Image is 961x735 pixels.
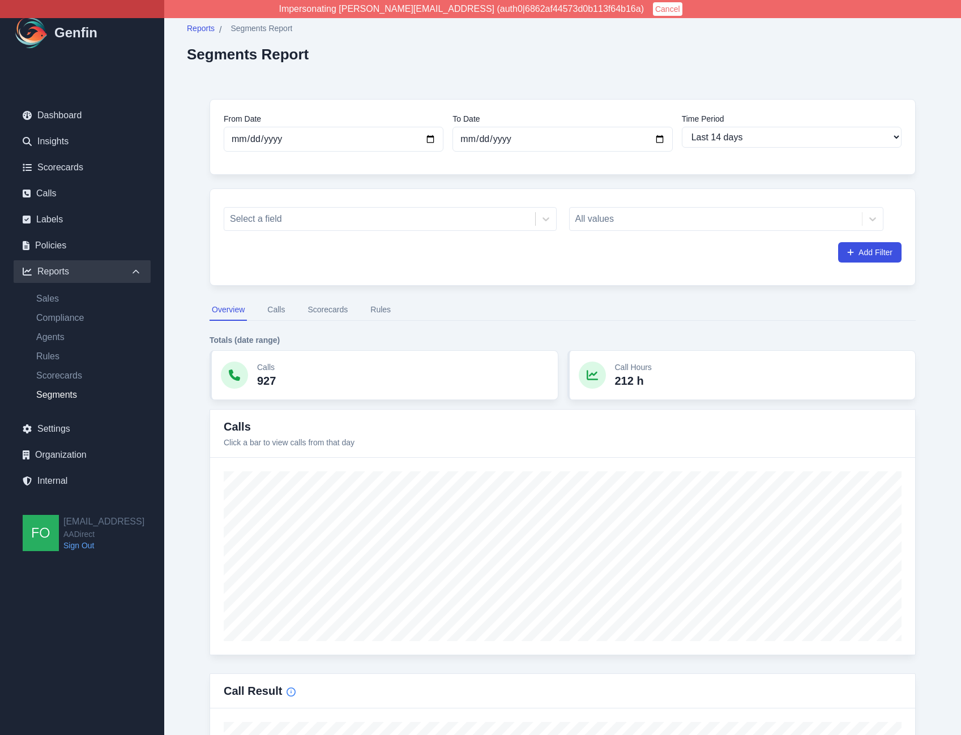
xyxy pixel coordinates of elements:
[257,362,276,373] p: Calls
[224,437,354,448] p: Click a bar to view calls from that day
[63,540,144,551] a: Sign Out
[230,23,292,34] span: Segments Report
[14,234,151,257] a: Policies
[224,113,443,124] label: From Date
[27,369,151,382] a: Scorecards
[305,299,350,321] button: Scorecards
[838,242,902,263] button: Add Filter
[23,515,59,551] img: founders@genfin.ai
[14,260,151,283] div: Reports
[27,292,151,306] a: Sales
[14,15,50,51] img: Logo
[63,528,144,540] span: AADirect
[219,23,221,37] span: /
[14,208,151,231] a: Labels
[14,104,151,127] a: Dashboard
[27,311,151,325] a: Compliance
[210,299,247,321] button: Overview
[257,373,276,389] p: 927
[224,683,296,699] h3: Call Result
[287,687,296,697] span: Info
[187,23,215,37] a: Reports
[14,470,151,492] a: Internal
[27,330,151,344] a: Agents
[54,24,97,42] h1: Genfin
[224,419,354,435] h3: Calls
[14,444,151,466] a: Organization
[615,373,652,389] p: 212 h
[14,156,151,179] a: Scorecards
[14,418,151,440] a: Settings
[14,182,151,205] a: Calls
[615,362,652,373] p: Call Hours
[187,23,215,34] span: Reports
[187,46,309,63] h2: Segments Report
[63,515,144,528] h2: [EMAIL_ADDRESS]
[210,334,916,346] h4: Totals (date range)
[14,130,151,153] a: Insights
[368,299,393,321] button: Rules
[27,350,151,363] a: Rules
[653,2,682,16] button: Cancel
[452,113,672,124] label: To Date
[682,113,902,124] label: Time Period
[27,388,151,402] a: Segments
[265,299,287,321] button: Calls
